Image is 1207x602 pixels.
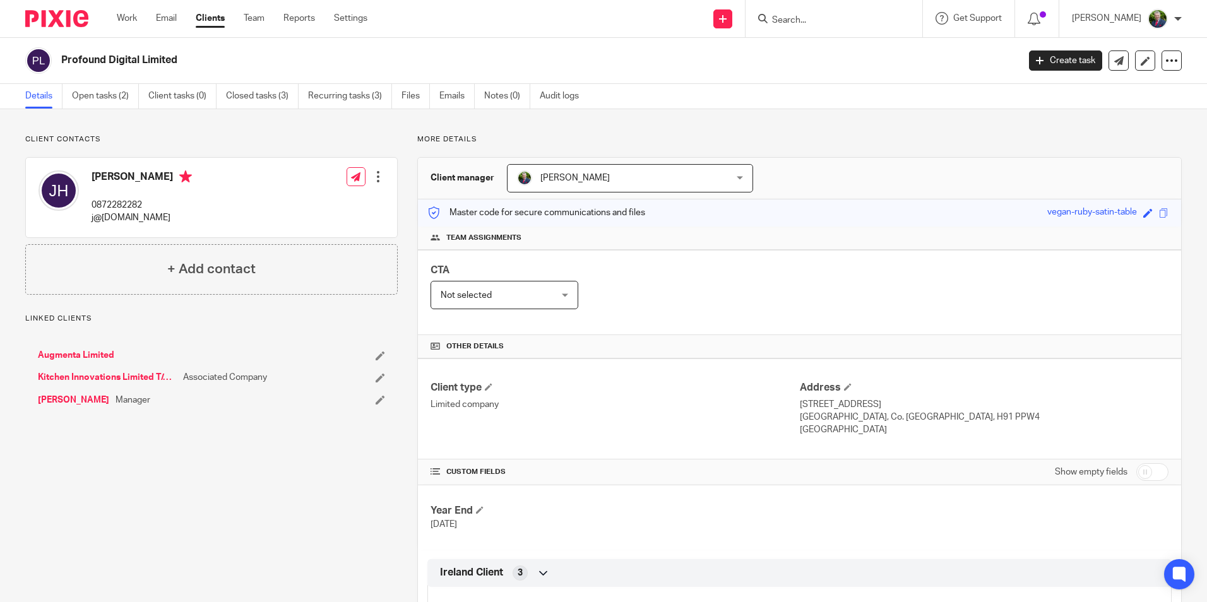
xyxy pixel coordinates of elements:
a: Notes (0) [484,84,530,109]
span: Associated Company [183,371,267,384]
h4: [PERSON_NAME] [92,170,192,186]
h4: Year End [431,504,799,517]
p: [GEOGRAPHIC_DATA], Co. [GEOGRAPHIC_DATA], H91 PPW4 [800,411,1168,423]
p: Master code for secure communications and files [427,206,645,219]
h3: Client manager [431,172,494,184]
img: download.png [517,170,532,186]
p: Linked clients [25,314,398,324]
span: Manager [116,394,150,406]
span: Not selected [441,291,492,300]
h2: Profound Digital Limited [61,54,820,67]
label: Show empty fields [1055,466,1127,478]
span: Ireland Client [440,566,503,579]
a: Audit logs [540,84,588,109]
p: [GEOGRAPHIC_DATA] [800,423,1168,436]
p: More details [417,134,1182,145]
span: Team assignments [446,233,521,243]
div: vegan-ruby-satin-table [1047,206,1137,220]
a: Team [244,12,265,25]
img: svg%3E [25,47,52,74]
a: Files [401,84,430,109]
a: Recurring tasks (3) [308,84,392,109]
h4: Client type [431,381,799,394]
span: Other details [446,341,504,351]
p: Limited company [431,398,799,411]
img: Pixie [25,10,88,27]
a: Create task [1029,50,1102,71]
span: [DATE] [431,520,457,529]
a: Settings [334,12,367,25]
h4: Address [800,381,1168,394]
a: Clients [196,12,225,25]
a: Open tasks (2) [72,84,139,109]
input: Search [771,15,884,27]
img: download.png [1148,9,1168,29]
span: [PERSON_NAME] [540,174,610,182]
img: svg%3E [39,170,79,211]
p: Client contacts [25,134,398,145]
a: Work [117,12,137,25]
a: [PERSON_NAME] [38,394,109,406]
a: Emails [439,84,475,109]
a: Client tasks (0) [148,84,217,109]
span: 3 [518,567,523,579]
a: Email [156,12,177,25]
a: Augmenta Limited [38,349,114,362]
p: j@[DOMAIN_NAME] [92,211,192,224]
a: Closed tasks (3) [226,84,299,109]
a: Reports [283,12,315,25]
p: [PERSON_NAME] [1072,12,1141,25]
i: Primary [179,170,192,183]
a: Kitchen Innovations Limited T/A GoodBrother [38,371,177,384]
a: Details [25,84,62,109]
h4: + Add contact [167,259,256,279]
h4: CUSTOM FIELDS [431,467,799,477]
span: CTA [431,265,449,275]
p: 0872282282 [92,199,192,211]
span: Get Support [953,14,1002,23]
p: [STREET_ADDRESS] [800,398,1168,411]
